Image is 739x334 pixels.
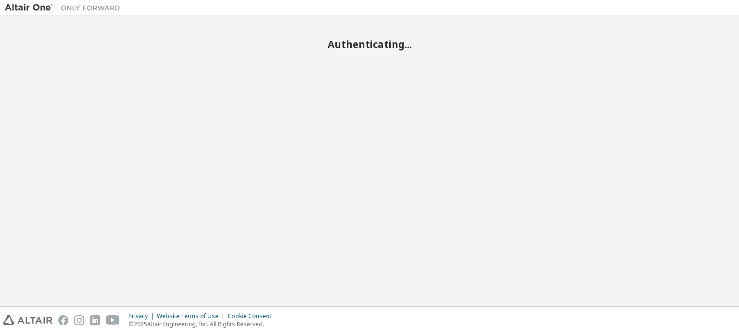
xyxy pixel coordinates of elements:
[228,312,277,320] div: Cookie Consent
[3,315,52,325] img: altair_logo.svg
[106,315,120,325] img: youtube.svg
[58,315,68,325] img: facebook.svg
[90,315,100,325] img: linkedin.svg
[128,312,157,320] div: Privacy
[157,312,228,320] div: Website Terms of Use
[74,315,84,325] img: instagram.svg
[5,3,125,12] img: Altair One
[128,320,277,328] p: © 2025 Altair Engineering, Inc. All Rights Reserved.
[5,38,734,50] h2: Authenticating...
